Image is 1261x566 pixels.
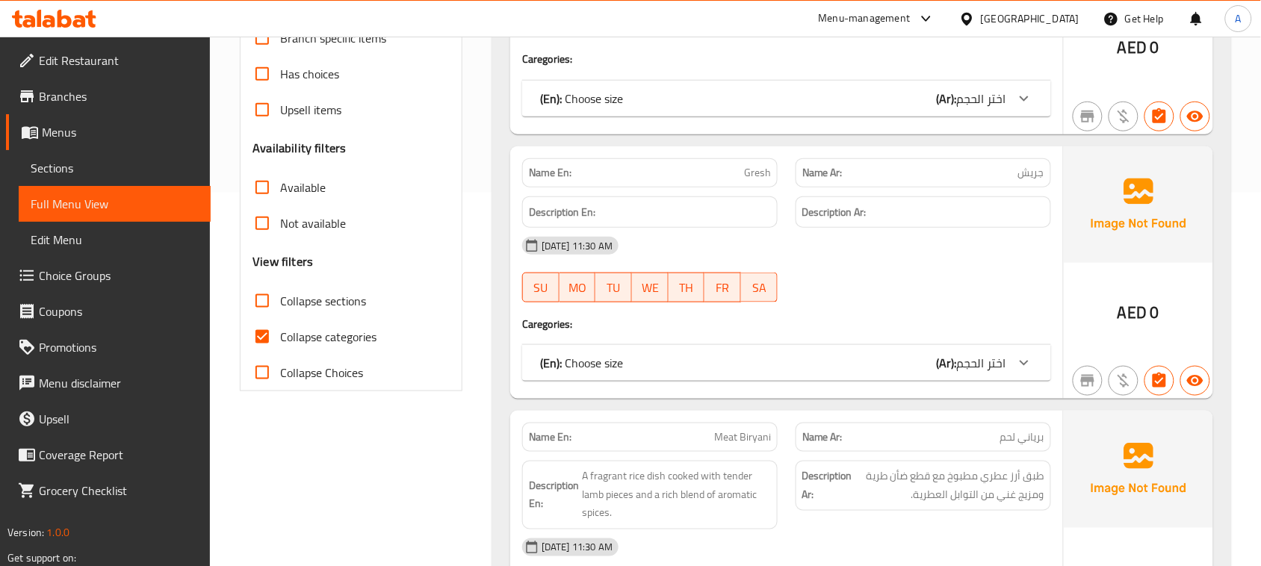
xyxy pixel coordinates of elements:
strong: Description Ar: [802,467,852,504]
span: Menus [42,123,199,141]
span: اختر الحجم [957,352,1006,374]
img: Ae5nvW7+0k+MAAAAAElFTkSuQmCC [1064,411,1213,527]
span: Collapse sections [280,292,366,310]
span: Menu disclaimer [39,374,199,392]
strong: Name En: [529,165,571,181]
span: A fragrant rice dish cooked with tender lamb pieces and a rich blend of aromatic spices. [582,467,771,523]
span: Collapse categories [280,328,377,346]
span: WE [638,277,663,299]
a: Sections [19,150,211,186]
span: Full Menu View [31,195,199,213]
strong: Description Ar: [802,203,867,222]
span: Upsell items [280,101,341,119]
a: Branches [6,78,211,114]
button: FR [704,273,741,302]
a: Menu disclaimer [6,365,211,401]
span: FR [710,277,735,299]
span: 1.0.0 [46,523,69,542]
a: Edit Restaurant [6,43,211,78]
div: Menu-management [819,10,911,28]
span: [DATE] 11:30 AM [536,541,619,555]
b: (En): [540,352,562,374]
button: Not branch specific item [1073,102,1103,131]
span: SA [747,277,772,299]
button: SA [741,273,778,302]
button: MO [560,273,596,302]
span: Available [280,178,326,196]
span: Sections [31,159,199,177]
a: Choice Groups [6,258,211,293]
button: Available [1180,366,1210,396]
button: Purchased item [1109,102,1138,131]
span: اختر الحجم [957,87,1006,110]
span: TU [601,277,626,299]
span: Edit Menu [31,231,199,249]
span: 0 [1150,33,1159,62]
strong: Description En: [529,203,595,222]
button: SU [522,273,560,302]
span: Gresh [744,165,771,181]
span: Promotions [39,338,199,356]
a: Grocery Checklist [6,473,211,509]
span: [DATE] 11:30 AM [536,239,619,253]
button: Not branch specific item [1073,366,1103,396]
p: Choose size [540,354,623,372]
button: Has choices [1144,366,1174,396]
span: Grocery Checklist [39,482,199,500]
span: Choice Groups [39,267,199,284]
button: Has choices [1144,102,1174,131]
span: Branch specific items [280,29,386,47]
button: WE [632,273,669,302]
span: Collapse Choices [280,364,363,382]
button: Available [1180,102,1210,131]
span: Upsell [39,410,199,428]
strong: Name En: [529,429,571,445]
span: Coupons [39,302,199,320]
a: Menus [6,114,211,150]
div: [GEOGRAPHIC_DATA] [981,10,1079,27]
span: A [1236,10,1242,27]
img: Ae5nvW7+0k+MAAAAAElFTkSuQmCC [1064,146,1213,263]
span: Version: [7,523,44,542]
span: MO [566,277,590,299]
span: Edit Restaurant [39,52,199,69]
p: Choose size [540,90,623,108]
button: TH [669,273,705,302]
span: TH [675,277,699,299]
strong: Name Ar: [802,429,843,445]
span: Coverage Report [39,446,199,464]
button: TU [595,273,632,302]
h4: Caregories: [522,52,1051,66]
span: Meat Biryani [714,429,771,445]
a: Full Menu View [19,186,211,222]
b: (Ar): [937,87,957,110]
span: Not available [280,214,346,232]
a: Upsell [6,401,211,437]
span: AED [1118,298,1147,327]
div: (En): Choose size(Ar):اختر الحجم [522,345,1051,381]
span: SU [529,277,554,299]
a: Promotions [6,329,211,365]
span: Branches [39,87,199,105]
a: Coupons [6,293,211,329]
span: AED [1118,33,1147,62]
h3: View filters [252,253,313,270]
b: (Ar): [937,352,957,374]
span: Has choices [280,65,339,83]
b: (En): [540,87,562,110]
strong: Name Ar: [802,165,843,181]
strong: Description En: [529,477,579,514]
span: برياني لحم [1000,429,1044,445]
span: جريش [1018,165,1044,181]
div: (En): Choose size(Ar):اختر الحجم [522,81,1051,116]
h3: Availability filters [252,140,346,157]
a: Coverage Report [6,437,211,473]
h4: Caregories: [522,317,1051,332]
span: 0 [1150,298,1159,327]
button: Purchased item [1109,366,1138,396]
a: Edit Menu [19,222,211,258]
span: طبق أرز عطري مطبوخ مع قطع ضأن طرية ومزيج غني من التوابل العطرية. [855,467,1044,504]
